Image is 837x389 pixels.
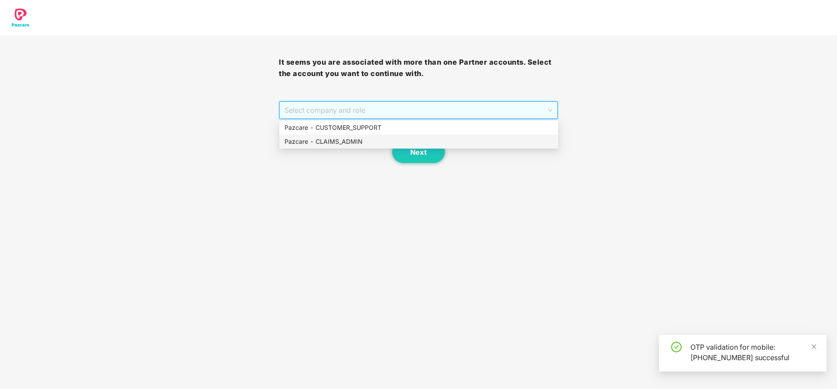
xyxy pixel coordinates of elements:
[285,137,553,146] div: Pazcare - CLAIMS_ADMIN
[279,121,558,135] div: Pazcare - CUSTOMER_SUPPORT
[279,57,558,79] h3: It seems you are associated with more than one Partner accounts. Select the account you want to c...
[285,102,552,118] span: Select company and role
[410,148,427,156] span: Next
[279,135,558,149] div: Pazcare - CLAIMS_ADMIN
[392,141,445,163] button: Next
[690,342,816,363] div: OTP validation for mobile: [PHONE_NUMBER] successful
[811,344,817,350] span: close
[671,342,682,352] span: check-circle
[285,123,553,132] div: Pazcare - CUSTOMER_SUPPORT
